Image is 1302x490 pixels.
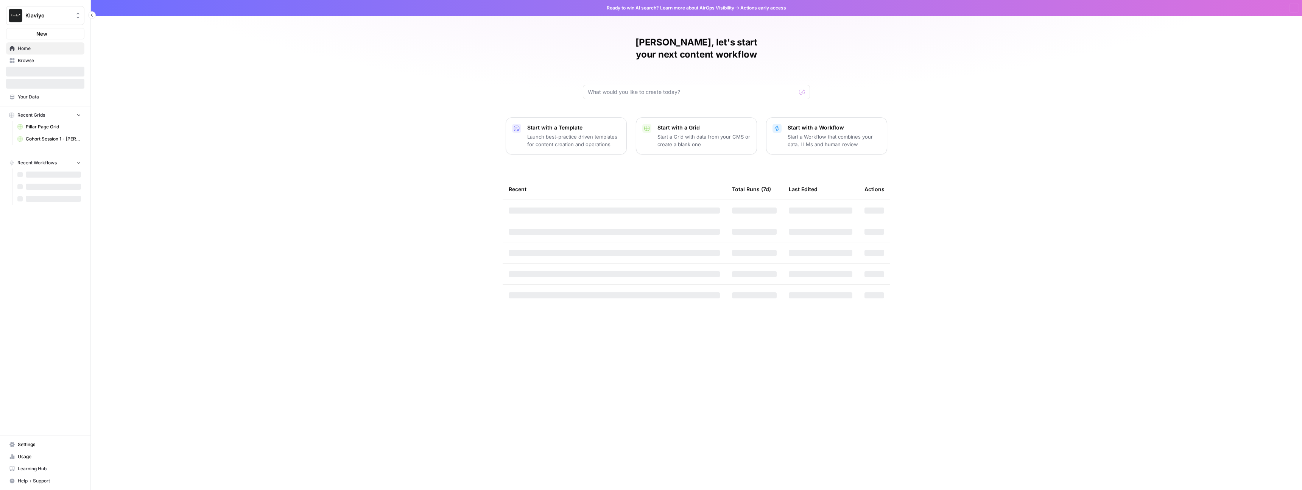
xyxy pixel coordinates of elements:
p: Start a Grid with data from your CMS or create a blank one [657,133,751,148]
a: Home [6,42,84,55]
span: Browse [18,57,81,64]
button: Workspace: Klaviyo [6,6,84,25]
button: Help + Support [6,475,84,487]
span: Home [18,45,81,52]
div: Recent [509,179,720,200]
span: Actions early access [740,5,786,11]
button: Recent Workflows [6,157,84,169]
span: Learning Hub [18,465,81,472]
input: What would you like to create today? [588,88,796,96]
h1: [PERSON_NAME], let's start your next content workflow [583,36,810,61]
span: Usage [18,453,81,460]
span: New [36,30,47,37]
span: Your Data [18,94,81,100]
a: Browse [6,55,84,67]
a: Cohort Session 1 - [PERSON_NAME] workflow 1 Grid [14,133,84,145]
img: Klaviyo Logo [9,9,22,22]
div: Actions [864,179,885,200]
a: Your Data [6,91,84,103]
button: Recent Grids [6,109,84,121]
span: Klaviyo [25,12,71,19]
a: Learn more [660,5,685,11]
div: Total Runs (7d) [732,179,771,200]
p: Launch best-practice driven templates for content creation and operations [527,133,620,148]
span: Recent Grids [17,112,45,119]
span: Help + Support [18,478,81,484]
button: Start with a WorkflowStart a Workflow that combines your data, LLMs and human review [766,117,887,154]
a: Learning Hub [6,463,84,475]
p: Start with a Workflow [788,124,881,131]
span: Ready to win AI search? about AirOps Visibility [607,5,734,11]
p: Start a Workflow that combines your data, LLMs and human review [788,133,881,148]
p: Start with a Grid [657,124,751,131]
a: Pillar Page Grid [14,121,84,133]
button: Start with a TemplateLaunch best-practice driven templates for content creation and operations [506,117,627,154]
a: Settings [6,439,84,451]
p: Start with a Template [527,124,620,131]
a: Usage [6,451,84,463]
button: Start with a GridStart a Grid with data from your CMS or create a blank one [636,117,757,154]
span: Cohort Session 1 - [PERSON_NAME] workflow 1 Grid [26,136,81,142]
span: Settings [18,441,81,448]
div: Last Edited [789,179,818,200]
span: Recent Workflows [17,159,57,166]
span: Pillar Page Grid [26,123,81,130]
button: New [6,28,84,39]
